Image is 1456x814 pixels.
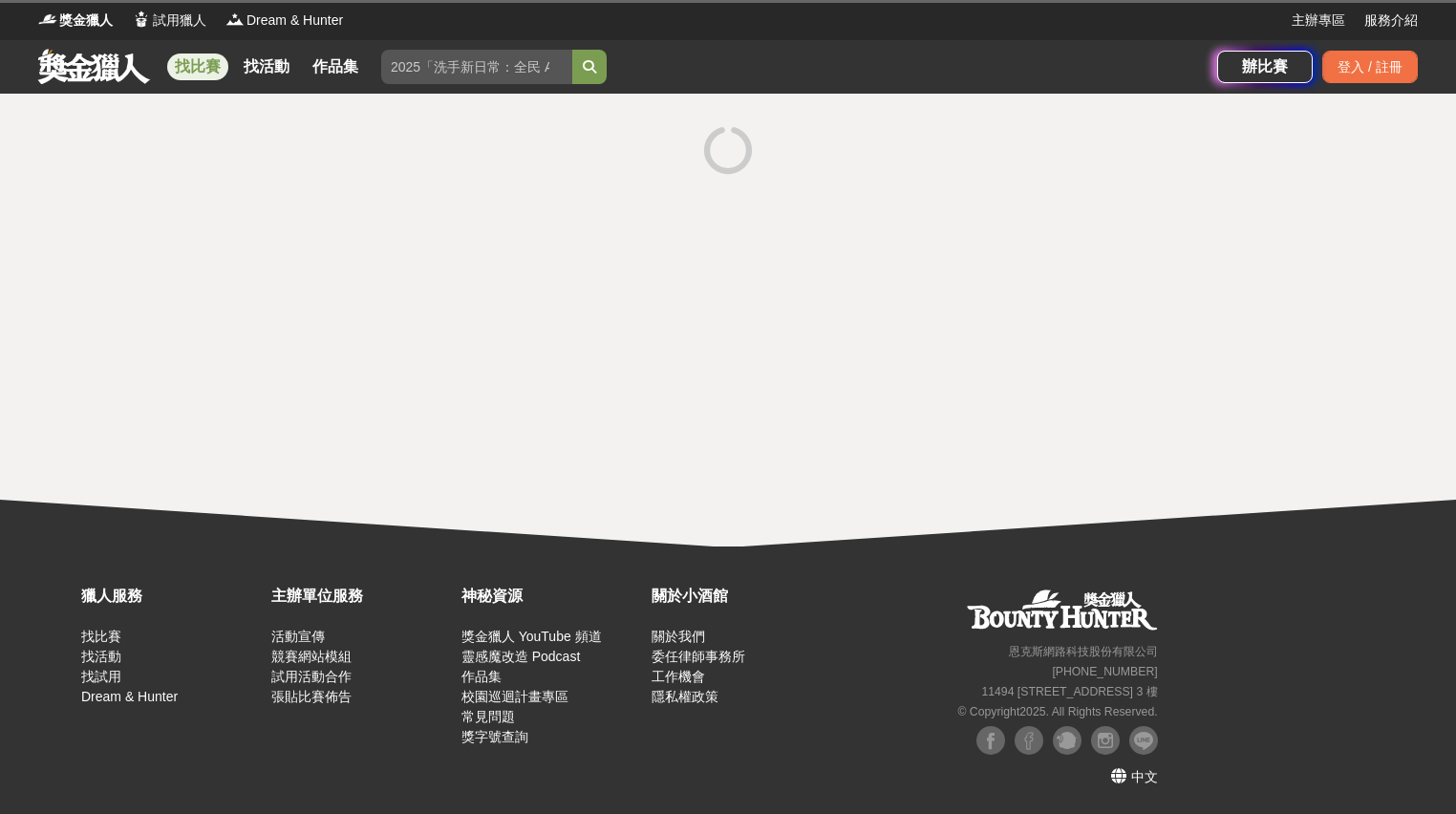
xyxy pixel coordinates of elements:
span: 試用獵人 [153,11,206,31]
a: 張貼比賽佈告 [271,689,352,704]
a: 作品集 [305,54,366,80]
a: 獎字號查詢 [461,729,528,744]
a: 試用活動合作 [271,669,352,684]
a: 委任律師事務所 [652,649,745,664]
a: 服務介紹 [1364,11,1418,31]
div: 登入 / 註冊 [1322,51,1418,83]
a: 找活動 [81,649,121,664]
img: Facebook [976,726,1005,755]
div: 關於小酒館 [652,585,832,608]
a: 隱私權政策 [652,689,718,704]
span: 中文 [1131,769,1158,784]
a: 找比賽 [167,54,228,80]
small: 11494 [STREET_ADDRESS] 3 樓 [981,685,1157,698]
img: Logo [38,10,57,29]
img: Logo [132,10,151,29]
a: 作品集 [461,669,502,684]
a: 關於我們 [652,629,705,644]
a: Logo獎金獵人 [38,11,113,31]
a: 找試用 [81,669,121,684]
a: 找活動 [236,54,297,80]
a: 找比賽 [81,629,121,644]
span: 獎金獵人 [59,11,113,31]
small: 恩克斯網路科技股份有限公司 [1009,645,1158,658]
a: 常見問題 [461,709,515,724]
a: 獎金獵人 YouTube 頻道 [461,629,602,644]
img: Plurk [1053,726,1081,755]
img: Instagram [1091,726,1120,755]
a: 辦比賽 [1217,51,1313,83]
input: 2025「洗手新日常：全民 ALL IN」洗手歌全台徵選 [381,50,572,84]
img: LINE [1129,726,1158,755]
div: 神秘資源 [461,585,642,608]
a: Logo試用獵人 [132,11,206,31]
a: 工作機會 [652,669,705,684]
img: Facebook [1015,726,1043,755]
a: 靈感魔改造 Podcast [461,649,580,664]
span: Dream & Hunter [246,11,343,31]
div: 主辦單位服務 [271,585,452,608]
a: 活動宣傳 [271,629,325,644]
a: 校園巡迴計畫專區 [461,689,568,704]
a: LogoDream & Hunter [225,11,343,31]
div: 獵人服務 [81,585,262,608]
small: © Copyright 2025 . All Rights Reserved. [957,705,1157,718]
a: Dream & Hunter [81,689,178,704]
small: [PHONE_NUMBER] [1052,665,1157,678]
img: Logo [225,10,245,29]
a: 競賽網站模組 [271,649,352,664]
a: 主辦專區 [1292,11,1345,31]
